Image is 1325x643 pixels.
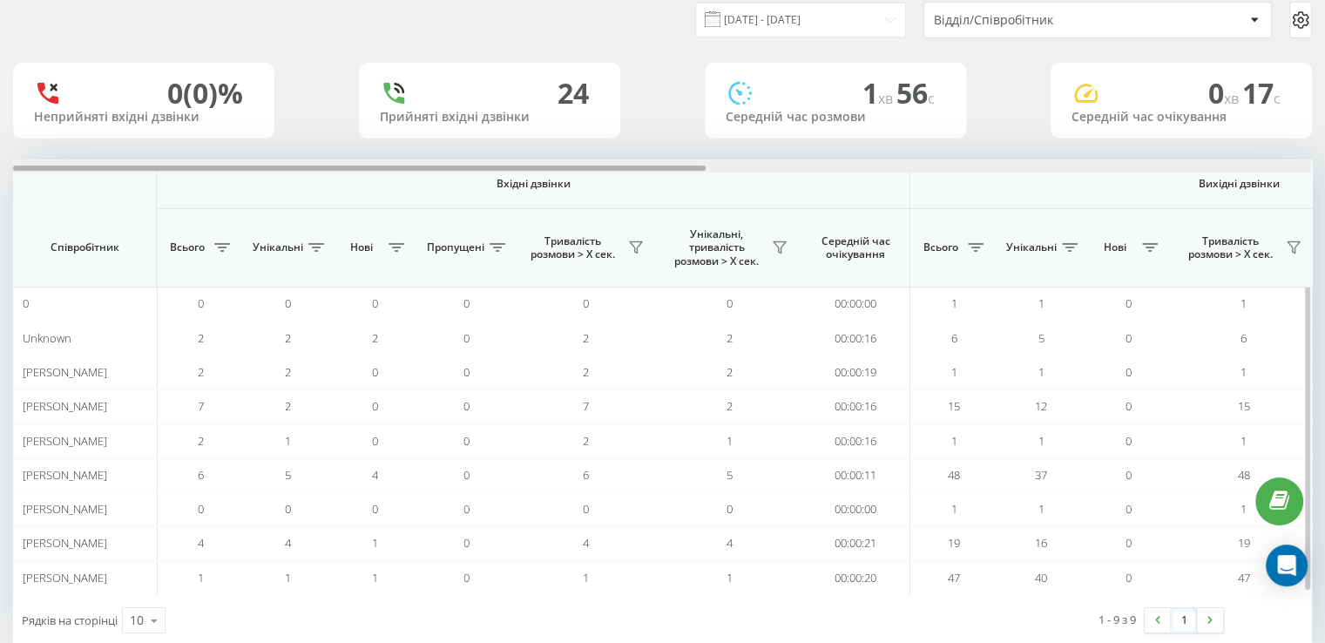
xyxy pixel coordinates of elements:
span: 19 [948,535,960,551]
span: 4 [372,467,378,483]
span: 0 [463,535,470,551]
span: 0 [727,501,733,517]
span: 1 [951,433,957,449]
div: Відділ/Співробітник [934,13,1142,28]
span: [PERSON_NAME] [23,467,107,483]
span: 2 [285,330,291,346]
span: Унікальні [253,240,303,254]
span: 1 [198,570,204,585]
div: Неприйняті вхідні дзвінки [34,110,254,125]
span: 1 [951,364,957,380]
td: 00:00:16 [801,423,910,457]
span: Унікальні [1006,240,1057,254]
span: 0 [583,295,589,311]
span: 0 [463,501,470,517]
div: Середній час очікування [1071,110,1291,125]
span: [PERSON_NAME] [23,501,107,517]
span: 19 [1238,535,1250,551]
td: 00:00:11 [801,458,910,492]
span: 1 [951,501,957,517]
span: 1 [951,295,957,311]
span: 2 [583,364,589,380]
span: Пропущені [427,240,484,254]
span: 37 [1035,467,1047,483]
span: 1 [727,570,733,585]
span: 6 [951,330,957,346]
span: Unknown [23,330,71,346]
span: 47 [948,570,960,585]
span: 6 [198,467,204,483]
div: 10 [130,612,144,629]
span: 48 [948,467,960,483]
td: 00:00:20 [801,561,910,595]
span: 2 [198,330,204,346]
div: 24 [558,77,589,110]
span: 0 [463,330,470,346]
span: 0 [1126,433,1132,449]
span: 0 [1126,467,1132,483]
span: 5 [727,467,733,483]
span: 6 [583,467,589,483]
td: 00:00:16 [801,321,910,355]
div: Середній час розмови [726,110,945,125]
span: 16 [1035,535,1047,551]
span: Рядків на сторінці [22,613,118,628]
span: 0 [1126,501,1132,517]
span: Співробітник [28,240,141,254]
div: 1 - 9 з 9 [1099,611,1136,628]
span: 0 [1126,535,1132,551]
span: 2 [198,364,204,380]
span: Всього [166,240,209,254]
span: 1 [1038,433,1044,449]
span: 12 [1035,398,1047,414]
span: 0 [463,570,470,585]
span: 4 [583,535,589,551]
span: Тривалість розмови > Х сек. [1180,234,1281,261]
span: 0 [1126,295,1132,311]
span: 0 [463,364,470,380]
span: 1 [372,570,378,585]
td: 00:00:00 [801,492,910,526]
span: 0 [1126,398,1132,414]
span: 1 [285,570,291,585]
span: 15 [948,398,960,414]
span: 0 [1126,364,1132,380]
span: 1 [1240,295,1247,311]
span: Тривалість розмови > Х сек. [523,234,623,261]
span: 0 [198,295,204,311]
span: 48 [1238,467,1250,483]
span: 4 [727,535,733,551]
span: 1 [727,433,733,449]
span: 1 [1038,501,1044,517]
span: хв [1224,89,1242,108]
span: 0 [23,295,29,311]
span: 47 [1238,570,1250,585]
span: 1 [372,535,378,551]
span: 6 [1240,330,1247,346]
span: 0 [463,295,470,311]
span: 0 [285,501,291,517]
td: 00:00:00 [801,287,910,321]
span: 40 [1035,570,1047,585]
span: 2 [372,330,378,346]
span: 0 [463,398,470,414]
a: 1 [1171,608,1197,633]
span: [PERSON_NAME] [23,535,107,551]
span: 0 [285,295,291,311]
span: 2 [285,398,291,414]
span: 1 [1038,295,1044,311]
span: 0 [463,433,470,449]
span: c [1274,89,1281,108]
span: Середній час очікування [815,234,896,261]
span: Нові [1093,240,1137,254]
span: c [928,89,935,108]
span: Всього [919,240,963,254]
span: 56 [896,74,935,112]
div: Open Intercom Messenger [1266,545,1308,586]
span: 17 [1242,74,1281,112]
span: 0 [727,295,733,311]
span: 5 [285,467,291,483]
span: Вхідні дзвінки [202,177,864,191]
span: 1 [1240,433,1247,449]
span: 2 [727,398,733,414]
